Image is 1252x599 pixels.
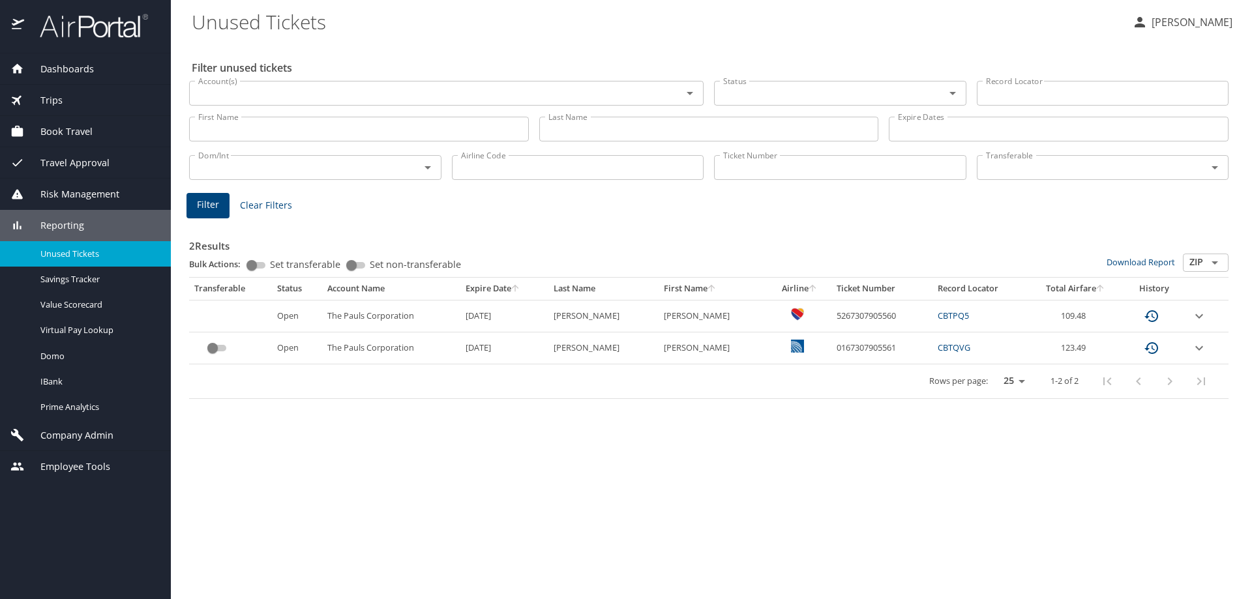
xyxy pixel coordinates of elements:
span: Trips [24,93,63,108]
button: expand row [1191,340,1207,356]
a: CBTPQ5 [938,310,969,321]
span: Travel Approval [24,156,110,170]
td: [PERSON_NAME] [548,332,659,364]
td: [PERSON_NAME] [548,300,659,332]
img: United Airlines [791,340,804,353]
td: 109.48 [1028,300,1123,332]
span: Company Admin [24,428,113,443]
td: 123.49 [1028,332,1123,364]
span: Set non-transferable [370,260,461,269]
button: sort [511,285,520,293]
td: [PERSON_NAME] [659,300,769,332]
p: Rows per page: [929,377,988,385]
span: Prime Analytics [40,401,155,413]
td: The Pauls Corporation [322,332,460,364]
span: Domo [40,350,155,362]
button: sort [809,285,818,293]
th: Ticket Number [831,278,932,300]
button: Open [681,84,699,102]
span: Set transferable [270,260,340,269]
span: Risk Management [24,187,119,201]
a: Download Report [1107,256,1175,268]
span: Savings Tracker [40,273,155,285]
span: Reporting [24,218,84,233]
img: airportal-logo.png [25,13,148,38]
td: [DATE] [460,332,548,364]
h3: 2 Results [189,231,1229,254]
span: Filter [197,197,219,213]
h1: Unused Tickets [192,1,1122,42]
td: Open [272,300,322,332]
span: Clear Filters [240,197,292,214]
button: Open [1206,158,1224,177]
button: Open [419,158,437,177]
th: Status [272,278,322,300]
img: Southwest Airlines [791,308,804,321]
th: Account Name [322,278,460,300]
p: Bulk Actions: [189,258,251,270]
button: Open [1206,254,1224,272]
th: Record Locator [932,278,1028,300]
th: Expire Date [460,278,548,300]
button: [PERSON_NAME] [1127,10,1238,34]
td: 0167307905561 [831,332,932,364]
select: rows per page [993,372,1030,391]
h2: Filter unused tickets [192,57,1231,78]
p: [PERSON_NAME] [1148,14,1232,30]
span: Unused Tickets [40,248,155,260]
span: Virtual Pay Lookup [40,324,155,336]
p: 1-2 of 2 [1051,377,1079,385]
button: sort [1096,285,1105,293]
td: The Pauls Corporation [322,300,460,332]
span: Employee Tools [24,460,110,474]
button: expand row [1191,308,1207,324]
span: Dashboards [24,62,94,76]
button: Open [944,84,962,102]
td: [DATE] [460,300,548,332]
th: First Name [659,278,769,300]
span: Book Travel [24,124,93,139]
table: custom pagination table [189,278,1229,399]
td: Open [272,332,322,364]
span: IBank [40,375,155,388]
button: Clear Filters [235,194,297,218]
td: 5267307905560 [831,300,932,332]
th: Airline [769,278,831,300]
th: History [1123,278,1186,300]
button: sort [708,285,717,293]
span: Value Scorecard [40,299,155,311]
th: Total Airfare [1028,278,1123,300]
button: Filter [186,193,230,218]
img: icon-airportal.png [12,13,25,38]
div: Transferable [194,283,267,295]
th: Last Name [548,278,659,300]
a: CBTQVG [938,342,970,353]
td: [PERSON_NAME] [659,332,769,364]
